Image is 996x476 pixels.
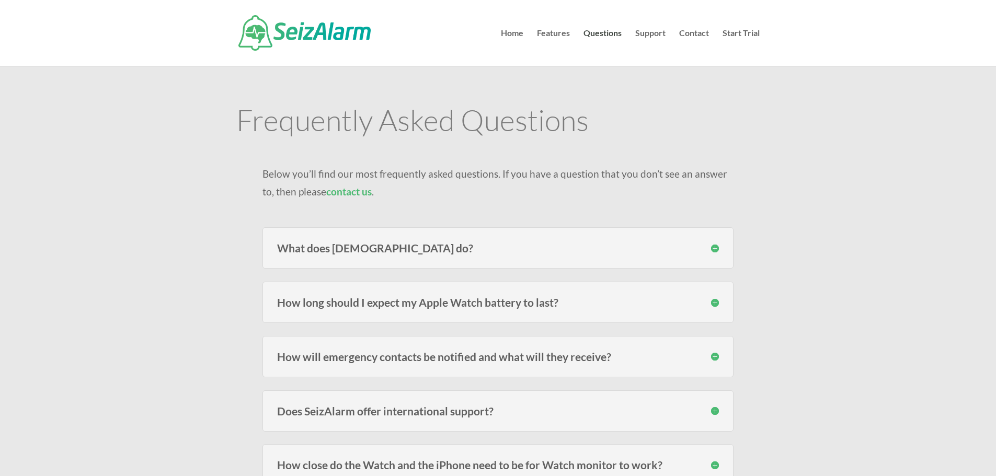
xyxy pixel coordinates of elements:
[583,29,622,66] a: Questions
[277,242,719,253] h3: What does [DEMOGRAPHIC_DATA] do?
[635,29,666,66] a: Support
[537,29,570,66] a: Features
[723,29,760,66] a: Start Trial
[262,165,734,201] p: Below you’ll find our most frequently asked questions. If you have a question that you don’t see ...
[277,351,719,362] h3: How will emergency contacts be notified and what will they receive?
[903,435,984,465] iframe: Help widget launcher
[277,405,719,416] h3: Does SeizAlarm offer international support?
[679,29,709,66] a: Contact
[326,185,372,198] a: contact us
[501,29,523,66] a: Home
[277,297,719,308] h3: How long should I expect my Apple Watch battery to last?
[238,15,371,51] img: SeizAlarm
[236,105,760,140] h1: Frequently Asked Questions
[277,459,719,470] h3: How close do the Watch and the iPhone need to be for Watch monitor to work?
